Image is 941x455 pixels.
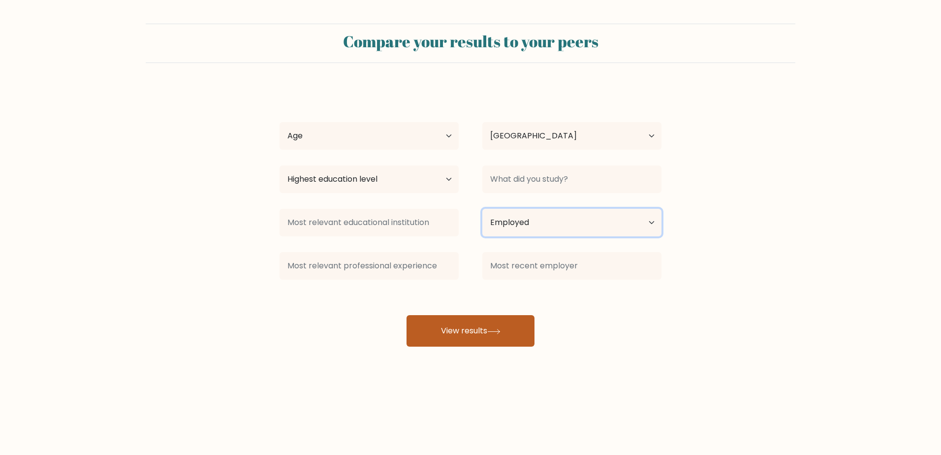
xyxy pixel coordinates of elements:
[280,209,459,236] input: Most relevant educational institution
[152,32,789,51] h2: Compare your results to your peers
[280,252,459,280] input: Most relevant professional experience
[482,165,661,193] input: What did you study?
[482,252,661,280] input: Most recent employer
[407,315,534,347] button: View results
